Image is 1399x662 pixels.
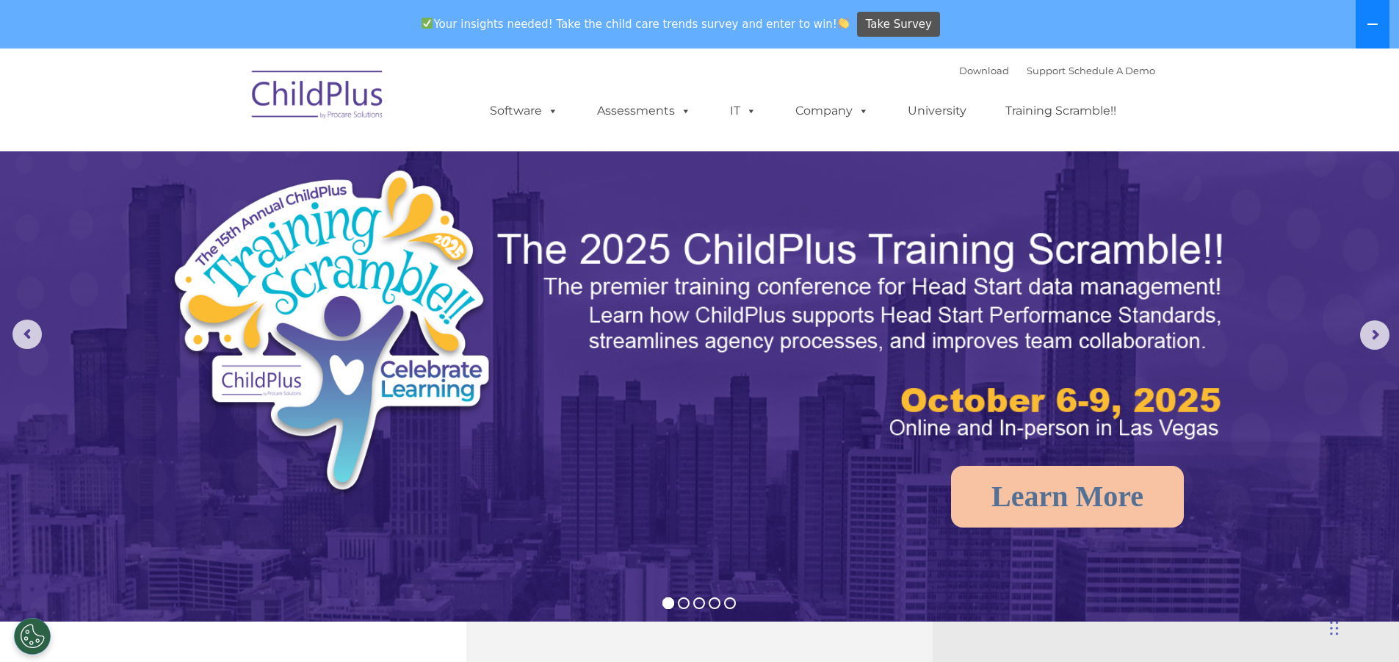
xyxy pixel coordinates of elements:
span: Phone number [204,157,267,168]
a: Support [1027,65,1066,76]
div: Drag [1330,606,1339,650]
a: Assessments [582,96,706,126]
img: 👏 [838,18,849,29]
span: Take Survey [866,12,932,37]
a: Learn More [951,466,1184,528]
a: Take Survey [857,12,940,37]
a: Training Scramble!! [991,96,1131,126]
span: Your insights needed! Take the child care trends survey and enter to win! [416,10,856,38]
iframe: Chat Widget [1159,503,1399,662]
img: ✅ [422,18,433,29]
a: University [893,96,981,126]
a: Schedule A Demo [1069,65,1155,76]
button: Cookies Settings [14,618,51,655]
span: Last name [204,97,249,108]
a: Download [959,65,1009,76]
a: IT [715,96,771,126]
a: Company [781,96,883,126]
a: Software [475,96,573,126]
font: | [959,65,1155,76]
img: ChildPlus by Procare Solutions [245,60,391,134]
